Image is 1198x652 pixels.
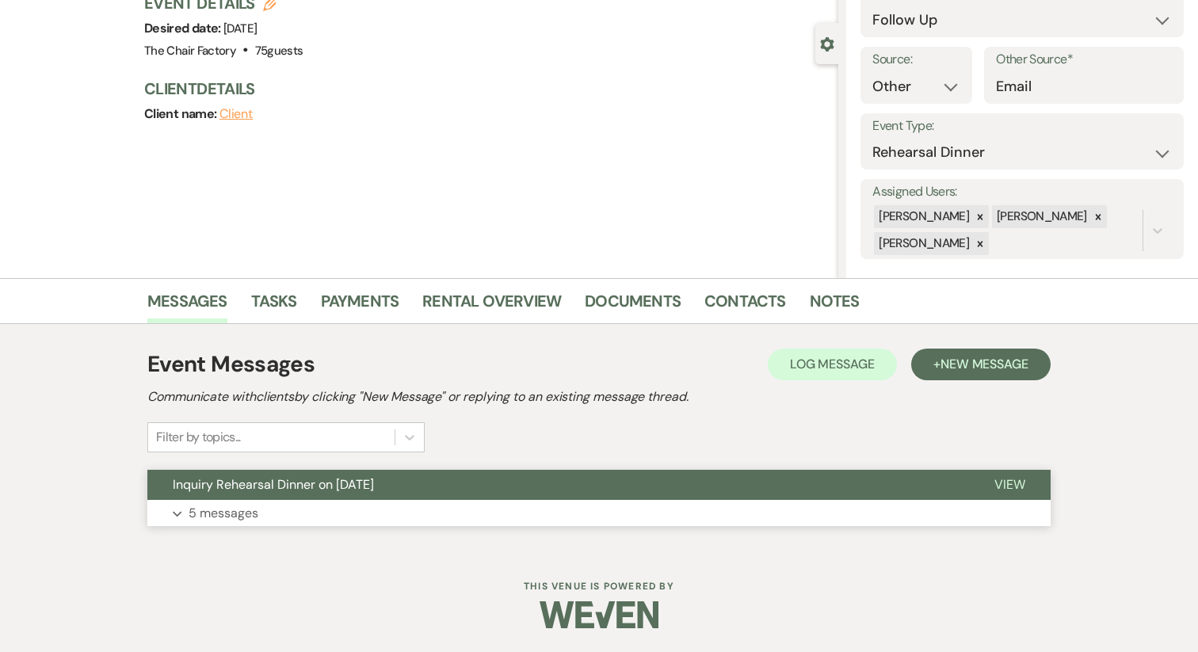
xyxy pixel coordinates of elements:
div: [PERSON_NAME] [874,205,971,228]
button: Log Message [768,349,897,380]
button: Inquiry Rehearsal Dinner on [DATE] [147,470,969,500]
span: 75 guests [255,43,303,59]
a: Contacts [704,288,786,323]
h3: Client Details [144,78,822,100]
span: View [994,476,1025,493]
h1: Event Messages [147,348,315,381]
div: [PERSON_NAME] [992,205,1089,228]
p: 5 messages [189,503,258,524]
a: Documents [585,288,681,323]
a: Messages [147,288,227,323]
label: Other Source* [996,48,1172,71]
a: Payments [321,288,399,323]
button: 5 messages [147,500,1051,527]
h2: Communicate with clients by clicking "New Message" or replying to an existing message thread. [147,387,1051,406]
button: Client [219,108,254,120]
label: Source: [872,48,960,71]
label: Assigned Users: [872,181,1172,204]
div: Filter by topics... [156,428,241,447]
span: New Message [940,356,1028,372]
button: Close lead details [820,36,834,51]
span: Inquiry Rehearsal Dinner on [DATE] [173,476,374,493]
a: Rental Overview [422,288,561,323]
span: The Chair Factory [144,43,236,59]
span: Desired date: [144,20,223,36]
div: [PERSON_NAME] [874,232,971,255]
span: Client name: [144,105,219,122]
label: Event Type: [872,115,1172,138]
span: Log Message [790,356,875,372]
button: View [969,470,1051,500]
span: [DATE] [223,21,257,36]
img: Weven Logo [540,587,658,642]
a: Tasks [251,288,297,323]
a: Notes [810,288,860,323]
button: +New Message [911,349,1051,380]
